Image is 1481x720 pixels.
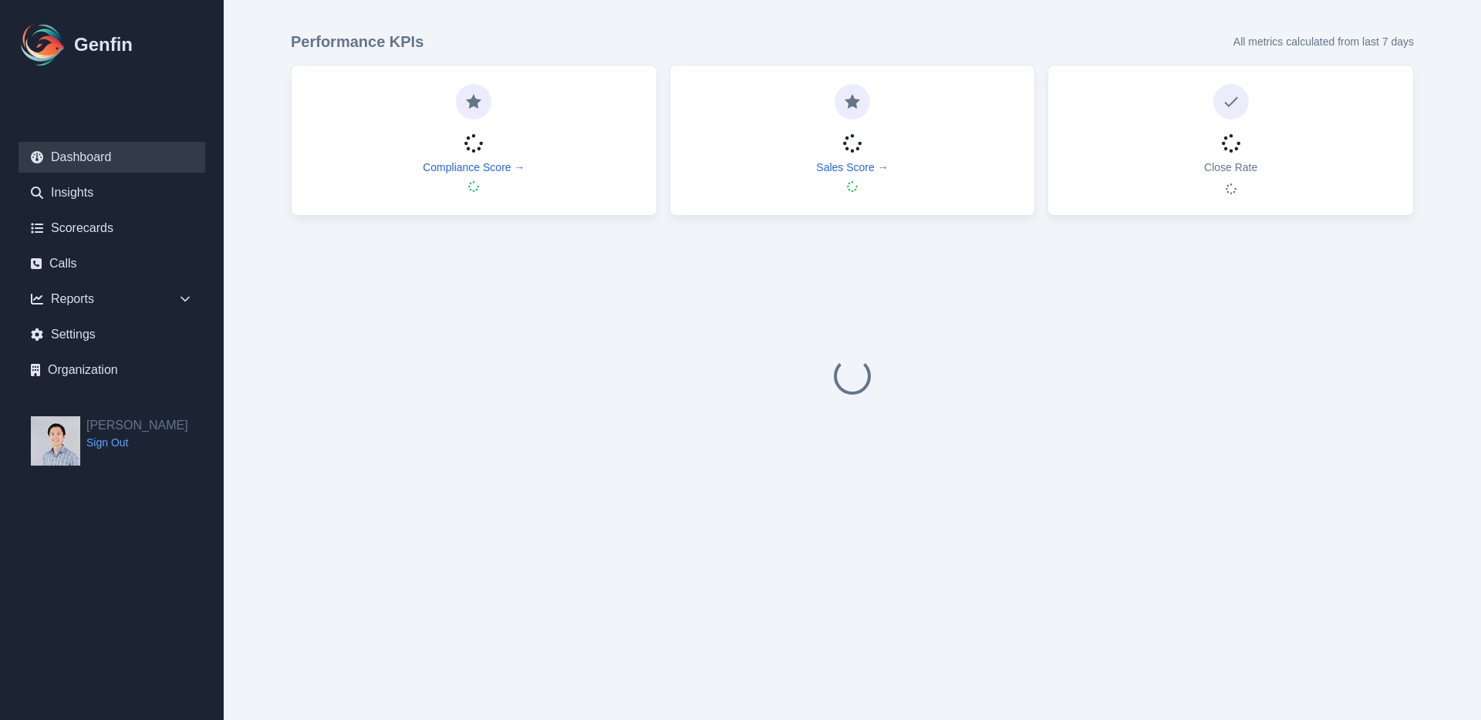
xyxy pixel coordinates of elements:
[19,142,205,173] a: Dashboard
[31,416,80,466] img: Jeffrey Pang
[19,20,68,69] img: Logo
[19,177,205,208] a: Insights
[86,416,188,435] h2: [PERSON_NAME]
[423,160,525,175] a: Compliance Score →
[19,355,205,385] a: Organization
[19,213,205,244] a: Scorecards
[86,435,188,450] a: Sign Out
[1233,34,1414,49] p: All metrics calculated from last 7 days
[19,319,205,350] a: Settings
[19,248,205,279] a: Calls
[291,31,423,52] h3: Performance KPIs
[1204,160,1257,175] p: Close Rate
[816,160,888,175] a: Sales Score →
[74,32,133,57] h1: Genfin
[19,284,205,315] div: Reports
